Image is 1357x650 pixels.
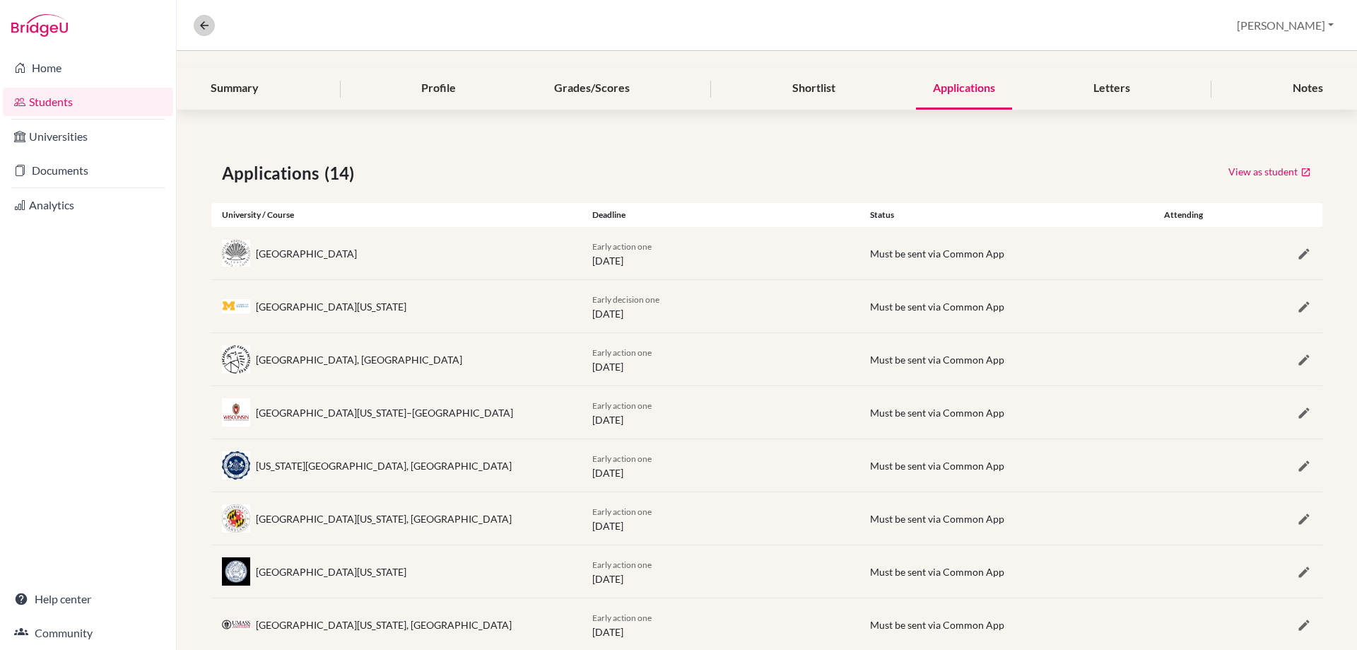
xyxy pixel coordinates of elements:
span: Applications [222,161,324,186]
a: Home [3,54,173,82]
span: Early action one [592,400,652,411]
img: Bridge-U [11,14,68,37]
div: [DATE] [582,397,859,427]
div: Profile [404,68,473,110]
img: us_ill_l_fdlyzs.jpeg [222,557,250,586]
div: [GEOGRAPHIC_DATA][US_STATE] [256,299,406,314]
div: Notes [1276,68,1340,110]
div: Letters [1076,68,1147,110]
div: [DATE] [582,291,859,321]
img: us_umi_m_7di3pp.jpeg [222,299,250,314]
img: us_psu_5q2awepp.jpeg [222,451,250,479]
div: Status [859,209,1137,221]
div: Attending [1137,209,1230,221]
div: [DATE] [582,504,859,533]
div: Summary [194,68,276,110]
span: Early action one [592,241,652,252]
img: us_wisc_r0h9iqh6.jpeg [222,398,250,426]
span: Early action one [592,453,652,464]
div: [GEOGRAPHIC_DATA][US_STATE]–[GEOGRAPHIC_DATA] [256,405,513,420]
span: Early action one [592,559,652,570]
span: Must be sent via Common App [870,566,1004,578]
a: Students [3,88,173,116]
a: Community [3,619,173,647]
div: Grades/Scores [537,68,647,110]
span: Must be sent via Common App [870,301,1004,313]
div: University / Course [211,209,582,221]
a: Universities [3,122,173,151]
span: Must be sent via Common App [870,354,1004,366]
img: us_umas_vwo93fez.jpeg [222,620,250,629]
a: Analytics [3,191,173,219]
span: (14) [324,161,360,186]
div: [DATE] [582,238,859,268]
span: Early action one [592,613,652,623]
div: [US_STATE][GEOGRAPHIC_DATA], [GEOGRAPHIC_DATA] [256,458,512,473]
a: View as student [1228,161,1312,182]
img: us_purd_to3ajwzr.jpeg [222,345,250,373]
span: Early decision one [592,294,659,305]
img: us_umd_61blo108.jpeg [222,504,250,533]
div: [GEOGRAPHIC_DATA] [256,246,357,261]
div: [GEOGRAPHIC_DATA][US_STATE] [256,564,406,579]
button: [PERSON_NAME] [1230,12,1340,39]
div: [DATE] [582,610,859,639]
div: [DATE] [582,344,859,374]
span: Must be sent via Common App [870,407,1004,419]
div: [GEOGRAPHIC_DATA][US_STATE], [GEOGRAPHIC_DATA] [256,511,512,526]
span: Must be sent via Common App [870,248,1004,260]
div: [GEOGRAPHIC_DATA], [GEOGRAPHIC_DATA] [256,352,462,367]
span: Early action one [592,506,652,517]
div: Deadline [582,209,859,221]
div: Shortlist [775,68,852,110]
span: Must be sent via Common App [870,513,1004,525]
a: Documents [3,156,173,185]
a: Help center [3,585,173,613]
span: Must be sent via Common App [870,460,1004,472]
div: [DATE] [582,451,859,480]
span: Must be sent via Common App [870,619,1004,631]
div: Applications [916,68,1012,110]
span: Early action one [592,347,652,358]
div: [DATE] [582,557,859,586]
div: [GEOGRAPHIC_DATA][US_STATE], [GEOGRAPHIC_DATA] [256,617,512,632]
img: us_case_zosd_ok_.jpeg [222,240,250,267]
